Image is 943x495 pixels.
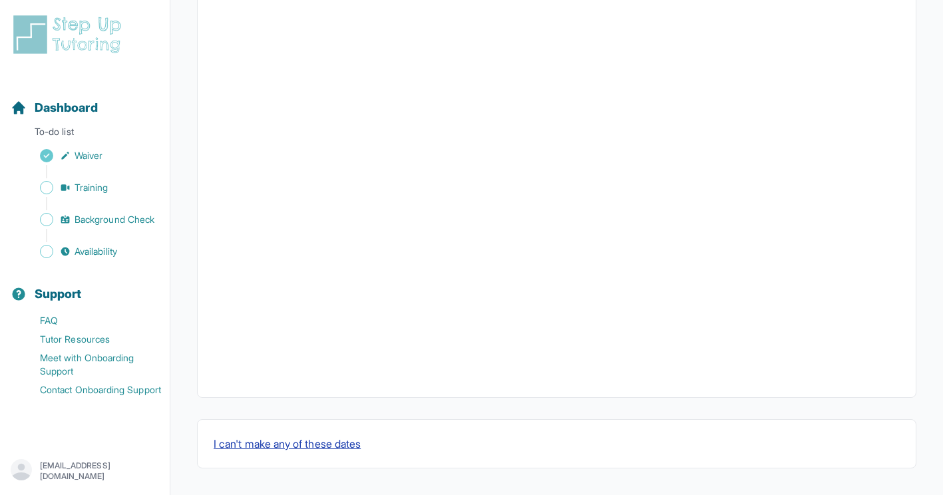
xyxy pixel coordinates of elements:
[11,178,170,197] a: Training
[11,13,129,56] img: logo
[11,210,170,229] a: Background Check
[11,146,170,165] a: Waiver
[11,242,170,261] a: Availability
[75,213,154,226] span: Background Check
[5,125,164,144] p: To-do list
[35,285,82,303] span: Support
[75,245,117,258] span: Availability
[35,98,98,117] span: Dashboard
[75,181,108,194] span: Training
[11,311,170,330] a: FAQ
[11,381,170,399] a: Contact Onboarding Support
[5,77,164,122] button: Dashboard
[11,459,159,483] button: [EMAIL_ADDRESS][DOMAIN_NAME]
[75,149,102,162] span: Waiver
[5,263,164,309] button: Support
[11,349,170,381] a: Meet with Onboarding Support
[11,330,170,349] a: Tutor Resources
[40,460,159,482] p: [EMAIL_ADDRESS][DOMAIN_NAME]
[11,98,98,117] a: Dashboard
